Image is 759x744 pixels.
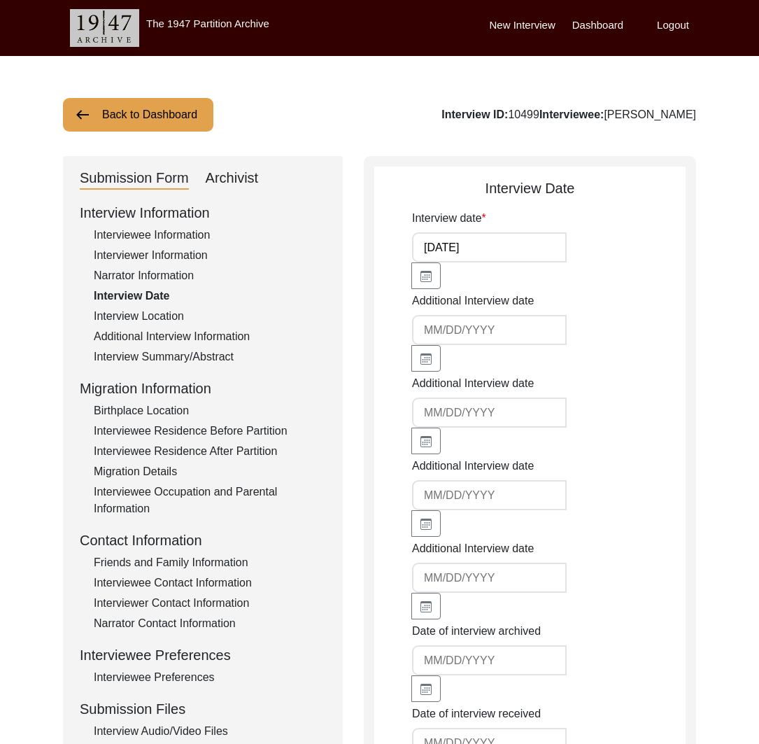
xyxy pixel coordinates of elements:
label: Dashboard [572,17,623,34]
label: Additional Interview date [412,375,534,392]
button: Back to Dashboard [63,98,213,132]
div: Interviewee Preferences [94,669,326,686]
input: MM/DD/YYYY [412,398,567,428]
label: Additional Interview date [412,458,534,475]
div: Interviewer Contact Information [94,595,326,612]
div: Narrator Information [94,267,326,284]
div: Interview Date [374,178,686,199]
div: Birthplace Location [94,402,326,419]
div: Submission Files [80,699,326,720]
b: Interviewee: [539,108,604,120]
label: Logout [657,17,689,34]
div: Interview Location [94,308,326,325]
div: Interviewee Occupation and Parental Information [94,484,326,517]
img: arrow-left.png [74,106,91,123]
div: Narrator Contact Information [94,615,326,632]
div: Interviewee Preferences [80,645,326,666]
label: Additional Interview date [412,293,534,309]
div: Migration Details [94,463,326,480]
div: Interviewee Contact Information [94,575,326,591]
label: Date of interview received [412,706,541,722]
label: The 1947 Partition Archive [146,17,269,29]
input: MM/DD/YYYY [412,480,567,510]
input: MM/DD/YYYY [412,315,567,345]
div: Interviewee Residence After Partition [94,443,326,460]
div: Interview Audio/Video Files [94,723,326,740]
div: Interviewer Information [94,247,326,264]
div: Contact Information [80,530,326,551]
div: Interview Date [94,288,326,304]
div: Migration Information [80,378,326,399]
input: MM/DD/YYYY [412,563,567,593]
div: Additional Interview Information [94,328,326,345]
div: Interviewee Information [94,227,326,244]
div: Interview Information [80,202,326,223]
b: Interview ID: [441,108,508,120]
input: MM/DD/YYYY [412,645,567,675]
label: Interview date [412,210,486,227]
div: Archivist [206,167,259,190]
img: header-logo.png [70,9,139,47]
label: Additional Interview date [412,540,534,557]
div: Submission Form [80,167,189,190]
input: MM/DD/YYYY [412,232,567,262]
label: Date of interview archived [412,623,541,640]
div: Interview Summary/Abstract [94,349,326,365]
label: New Interview [490,17,555,34]
div: Interviewee Residence Before Partition [94,423,326,440]
div: Friends and Family Information [94,554,326,571]
div: 10499 [PERSON_NAME] [441,106,696,123]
